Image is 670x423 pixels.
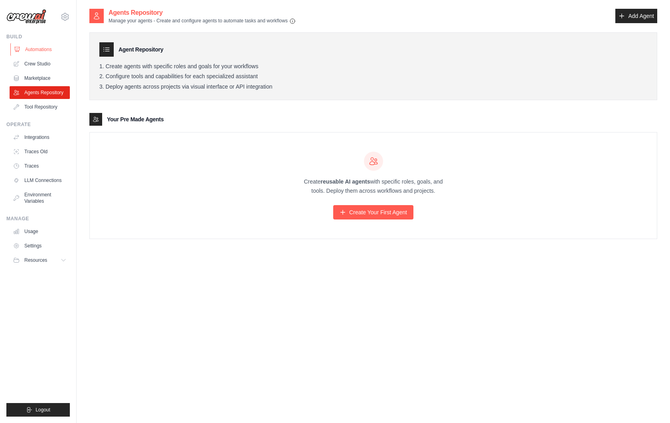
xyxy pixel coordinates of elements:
[10,131,70,144] a: Integrations
[6,403,70,417] button: Logout
[10,101,70,113] a: Tool Repository
[119,45,163,53] h3: Agent Repository
[10,145,70,158] a: Traces Old
[10,254,70,267] button: Resources
[109,8,296,18] h2: Agents Repository
[36,407,50,413] span: Logout
[24,257,47,263] span: Resources
[99,63,647,70] li: Create agents with specific roles and goals for your workflows
[6,215,70,222] div: Manage
[6,34,70,40] div: Build
[6,9,46,24] img: Logo
[10,188,70,208] a: Environment Variables
[109,18,296,24] p: Manage your agents - Create and configure agents to automate tasks and workflows
[10,239,70,252] a: Settings
[99,73,647,80] li: Configure tools and capabilities for each specialized assistant
[10,72,70,85] a: Marketplace
[10,225,70,238] a: Usage
[99,83,647,91] li: Deploy agents across projects via visual interface or API integration
[615,9,657,23] a: Add Agent
[10,160,70,172] a: Traces
[10,174,70,187] a: LLM Connections
[10,43,71,56] a: Automations
[333,205,413,219] a: Create Your First Agent
[10,57,70,70] a: Crew Studio
[297,177,450,196] p: Create with specific roles, goals, and tools. Deploy them across workflows and projects.
[107,115,164,123] h3: Your Pre Made Agents
[10,86,70,99] a: Agents Repository
[320,178,370,185] strong: reusable AI agents
[6,121,70,128] div: Operate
